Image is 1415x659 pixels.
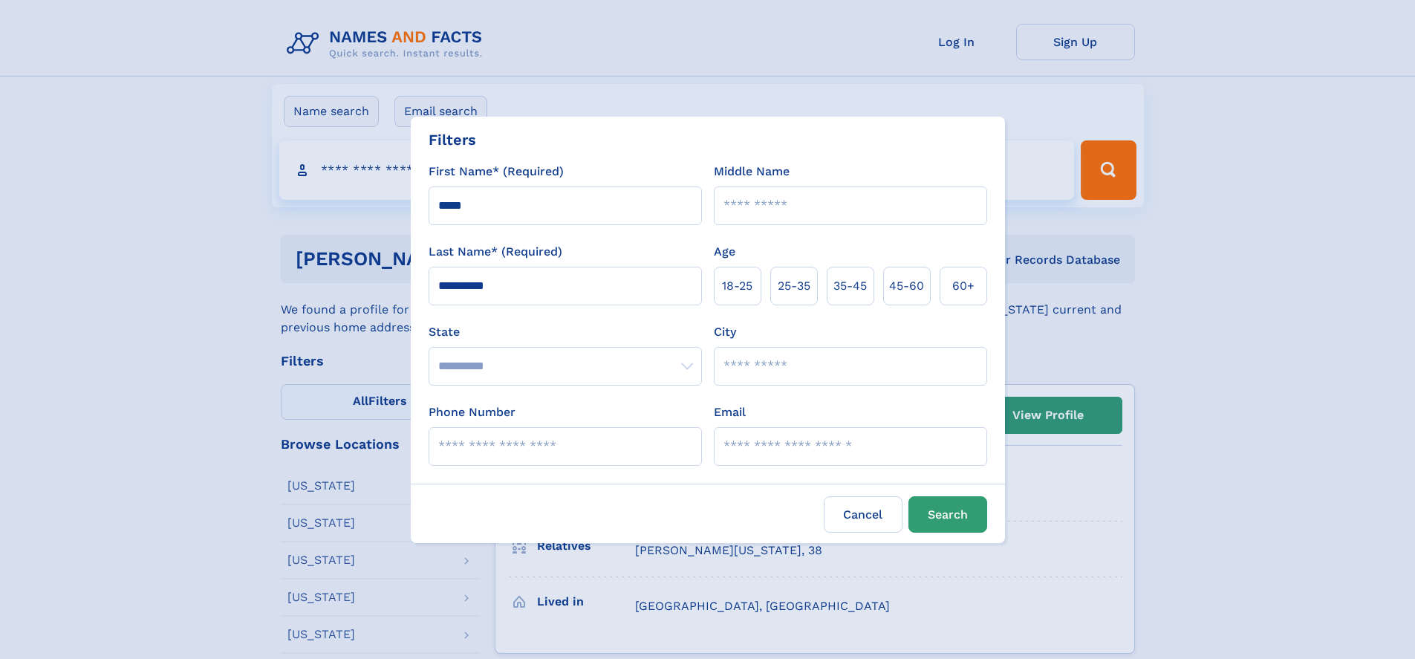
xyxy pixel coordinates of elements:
[429,403,515,421] label: Phone Number
[714,163,790,181] label: Middle Name
[429,129,476,151] div: Filters
[714,323,736,341] label: City
[714,243,735,261] label: Age
[952,277,975,295] span: 60+
[429,323,702,341] label: State
[778,277,810,295] span: 25‑35
[429,163,564,181] label: First Name* (Required)
[714,403,746,421] label: Email
[833,277,867,295] span: 35‑45
[722,277,752,295] span: 18‑25
[429,243,562,261] label: Last Name* (Required)
[908,496,987,533] button: Search
[824,496,902,533] label: Cancel
[889,277,924,295] span: 45‑60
